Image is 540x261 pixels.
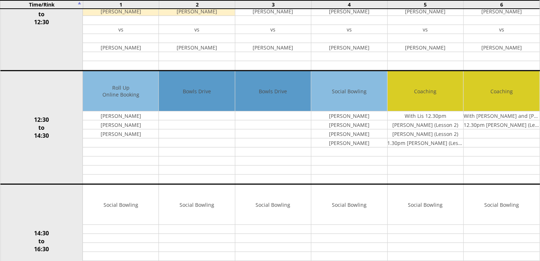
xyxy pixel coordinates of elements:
td: Social Bowling [235,185,311,225]
td: Social Bowling [311,71,387,111]
td: Social Bowling [83,185,159,225]
td: 3 [235,0,311,9]
td: [PERSON_NAME] [311,120,387,129]
td: Social Bowling [464,185,539,225]
td: vs [159,25,235,34]
td: [PERSON_NAME] [83,7,159,16]
td: [PERSON_NAME] [159,7,235,16]
td: 4 [311,0,387,9]
td: [PERSON_NAME] [464,43,539,52]
td: [PERSON_NAME] [388,7,463,16]
td: 2 [159,0,235,9]
td: vs [235,25,311,34]
td: [PERSON_NAME] [83,129,159,138]
td: Time/Rink [0,0,83,9]
td: Roll Up Online Booking [83,71,159,111]
td: 1 [83,0,159,9]
td: 5 [387,0,463,9]
td: [PERSON_NAME] [388,43,463,52]
td: [PERSON_NAME] [159,43,235,52]
td: With Lis 12.30pm [388,111,463,120]
td: Coaching [464,71,539,111]
td: vs [388,25,463,34]
td: Social Bowling [311,185,387,225]
td: [PERSON_NAME] [311,43,387,52]
td: [PERSON_NAME] [83,43,159,52]
td: [PERSON_NAME] [235,43,311,52]
td: vs [464,25,539,34]
td: [PERSON_NAME] [464,7,539,16]
td: [PERSON_NAME] [83,111,159,120]
td: Bowls Drive [159,71,235,111]
td: [PERSON_NAME] [311,111,387,120]
td: Social Bowling [388,185,463,225]
td: Bowls Drive [235,71,311,111]
td: vs [83,25,159,34]
td: 1.30pm [PERSON_NAME] (Lesson 1) [388,138,463,147]
td: [PERSON_NAME] [83,120,159,129]
td: [PERSON_NAME] [311,129,387,138]
td: vs [311,25,387,34]
td: 6 [464,0,540,9]
td: With [PERSON_NAME] and [PERSON_NAME] [464,111,539,120]
td: [PERSON_NAME] (Lesson 2) [388,129,463,138]
td: [PERSON_NAME] [311,138,387,147]
td: [PERSON_NAME] (Lesson 2) [388,120,463,129]
td: 12.30pm [PERSON_NAME] (Lesson 2) [464,120,539,129]
td: [PERSON_NAME] [311,7,387,16]
td: Social Bowling [159,185,235,225]
td: 12:30 to 14:30 [0,71,83,184]
td: Coaching [388,71,463,111]
td: [PERSON_NAME] [235,7,311,16]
